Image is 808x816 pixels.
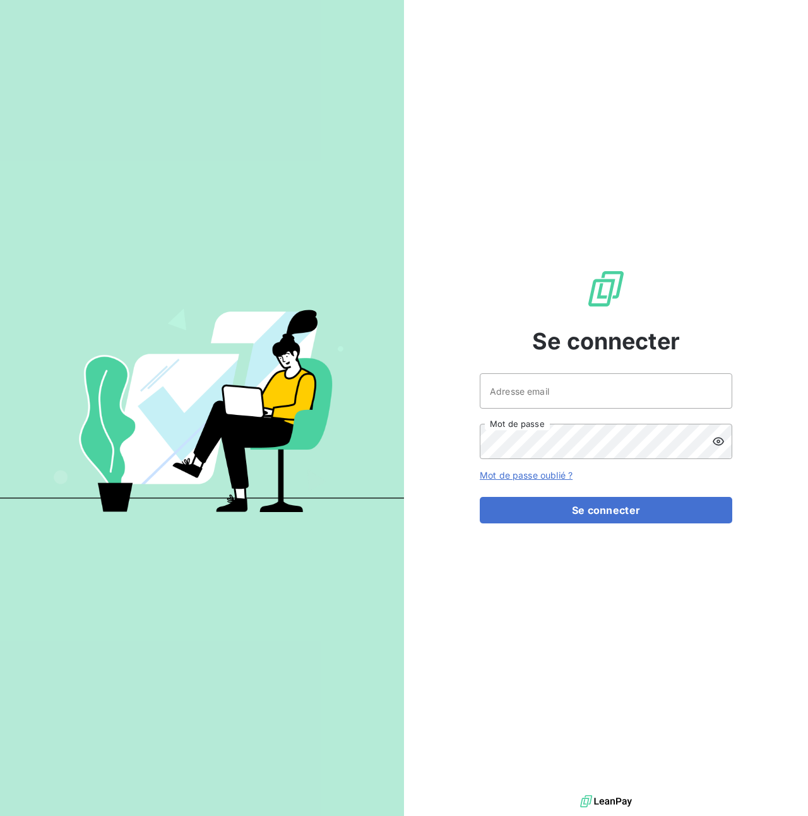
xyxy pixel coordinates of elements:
button: Se connecter [480,497,732,523]
img: Logo LeanPay [586,269,626,309]
img: logo [580,792,632,811]
span: Se connecter [532,324,680,358]
input: placeholder [480,373,732,409]
a: Mot de passe oublié ? [480,470,573,481]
